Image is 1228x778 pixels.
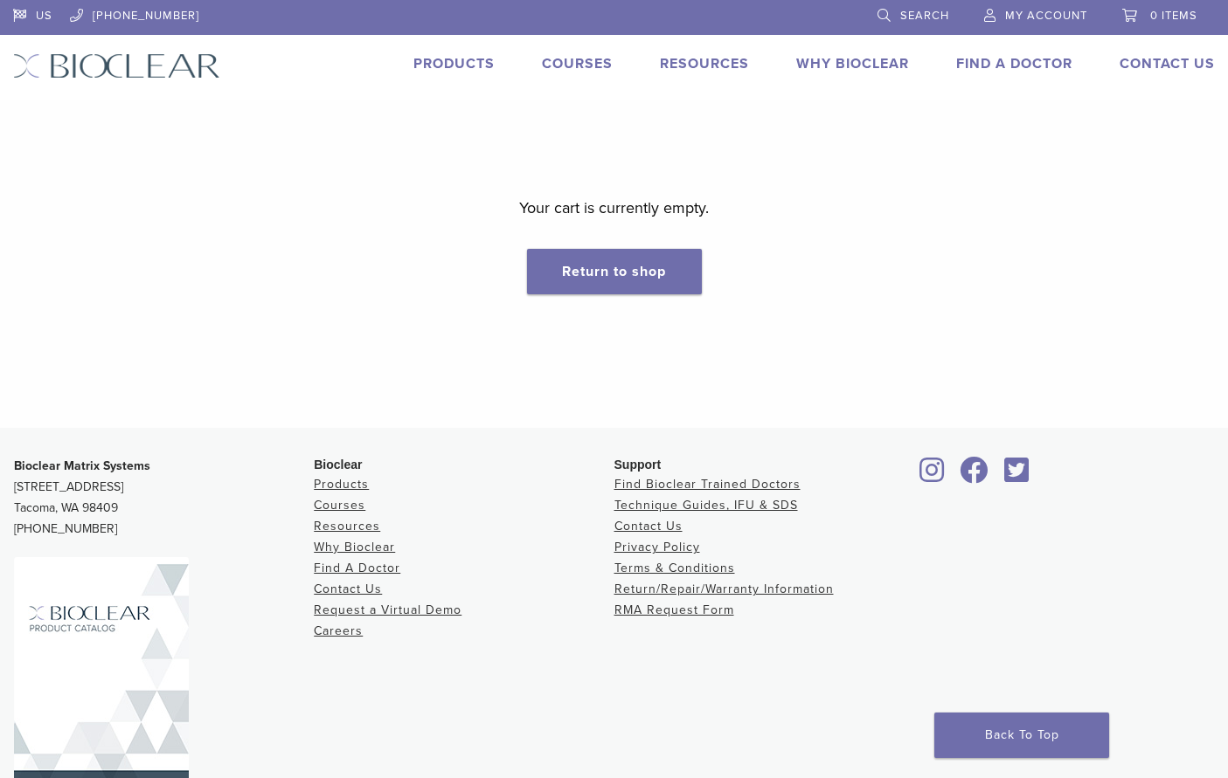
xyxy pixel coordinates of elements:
[614,519,683,534] a: Contact Us
[14,456,314,540] p: [STREET_ADDRESS] Tacoma, WA 98409 [PHONE_NUMBER]
[14,458,150,473] strong: Bioclear Matrix Systems
[614,561,735,575] a: Terms & Conditions
[614,540,700,554] a: Privacy Policy
[519,195,709,221] p: Your cart is currently empty.
[934,713,1109,758] a: Back To Top
[1005,9,1087,23] span: My Account
[1120,55,1215,72] a: Contact Us
[614,458,662,472] span: Support
[314,519,380,534] a: Resources
[314,498,365,513] a: Courses
[614,582,834,596] a: Return/Repair/Warranty Information
[314,602,461,617] a: Request a Virtual Demo
[614,498,798,513] a: Technique Guides, IFU & SDS
[914,467,951,485] a: Bioclear
[314,623,363,638] a: Careers
[900,9,949,23] span: Search
[413,55,495,72] a: Products
[796,55,909,72] a: Why Bioclear
[956,55,1072,72] a: Find A Doctor
[13,53,220,79] img: Bioclear
[954,467,995,485] a: Bioclear
[314,540,395,554] a: Why Bioclear
[614,602,734,617] a: RMA Request Form
[614,477,801,492] a: Find Bioclear Trained Doctors
[314,561,400,575] a: Find A Doctor
[314,582,382,596] a: Contact Us
[314,477,369,492] a: Products
[314,458,362,472] span: Bioclear
[542,55,613,72] a: Courses
[527,249,702,294] a: Return to shop
[998,467,1035,485] a: Bioclear
[660,55,749,72] a: Resources
[1150,9,1197,23] span: 0 items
